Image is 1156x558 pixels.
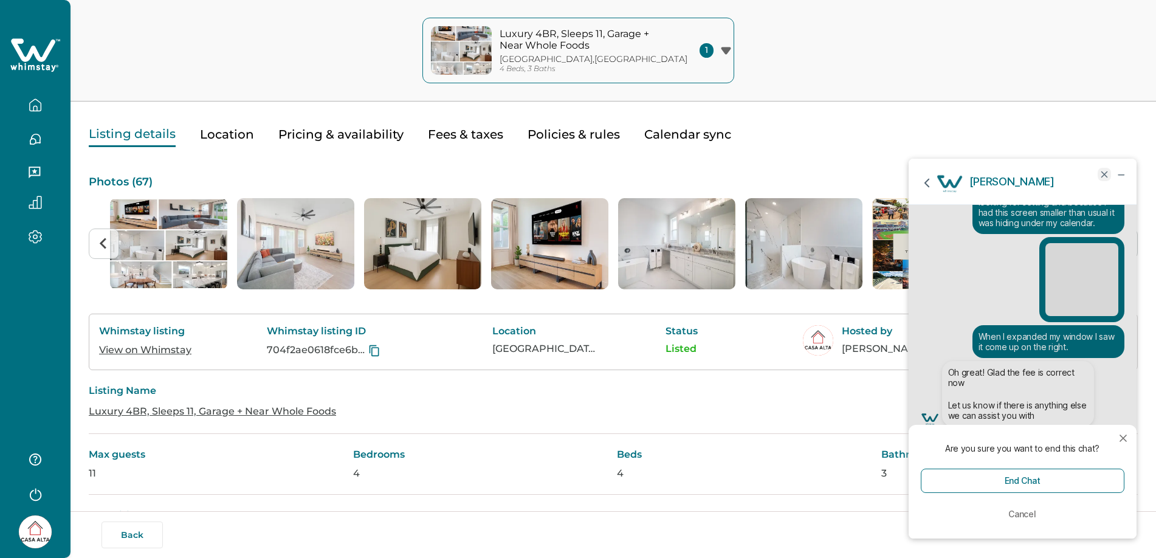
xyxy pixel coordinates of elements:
p: [GEOGRAPHIC_DATA] , [GEOGRAPHIC_DATA] [500,54,687,64]
p: Hosted by [842,325,945,337]
p: Whimstay listing [99,325,196,337]
img: Whimstay Host [803,325,833,356]
img: list-photos [618,198,735,289]
p: Max guests [89,449,346,461]
iframe: To enrich screen reader interactions, please activate Accessibility in Grammarly extension settings [901,151,1144,546]
p: 3 [881,467,1138,480]
li: 4 of 67 [491,198,608,289]
p: [PERSON_NAME] [842,343,945,355]
p: Listing Name [89,385,1138,397]
p: Luxury 4BR, Sleeps 11, Garage + Near Whole Foods [500,28,664,52]
button: Pricing & availability [278,122,404,147]
button: Policies & rules [528,122,620,147]
button: Calendar sync [644,122,731,147]
img: list-photos [491,198,608,289]
img: Whimstay Host [19,515,52,548]
p: Beds [617,449,874,461]
li: 3 of 67 [364,198,481,289]
p: 4 [617,467,874,480]
button: Fees & taxes [428,122,503,147]
p: Bedrooms [353,449,610,461]
p: 11 [89,467,346,480]
p: Whimstay listing ID [267,325,422,337]
li: 1 of 67 [110,198,227,289]
p: Bathrooms [881,449,1138,461]
button: Back [101,522,163,548]
button: Listing details [89,122,176,147]
li: 6 of 67 [745,198,862,289]
img: list-photos [745,198,862,289]
li: 2 of 67 [237,198,354,289]
img: property-cover [431,26,492,75]
li: 7 of 67 [872,198,989,289]
p: Amenities [89,509,1138,522]
img: list-photos [237,198,354,289]
li: 5 of 67 [618,198,735,289]
button: Location [200,122,254,147]
button: Previous slide [89,229,119,259]
img: list-photos [110,198,227,289]
img: list-photos [872,198,989,289]
p: Photos ( 67 ) [89,176,1138,188]
p: 704f2ae0618fce6b7c2616760e770868 [267,344,366,356]
p: 4 Beds, 3 Baths [500,64,556,74]
p: [GEOGRAPHIC_DATA], [GEOGRAPHIC_DATA], [GEOGRAPHIC_DATA] [492,343,596,355]
p: Listed [666,343,732,355]
span: 1 [700,43,714,58]
button: property-coverLuxury 4BR, Sleeps 11, Garage + Near Whole Foods[GEOGRAPHIC_DATA],[GEOGRAPHIC_DATA]... [422,18,734,83]
p: 4 [353,467,610,480]
a: Luxury 4BR, Sleeps 11, Garage + Near Whole Foods [89,405,336,417]
p: Location [492,325,596,337]
p: Status [666,325,732,337]
img: list-photos [364,198,481,289]
a: View on Whimstay [99,344,191,356]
